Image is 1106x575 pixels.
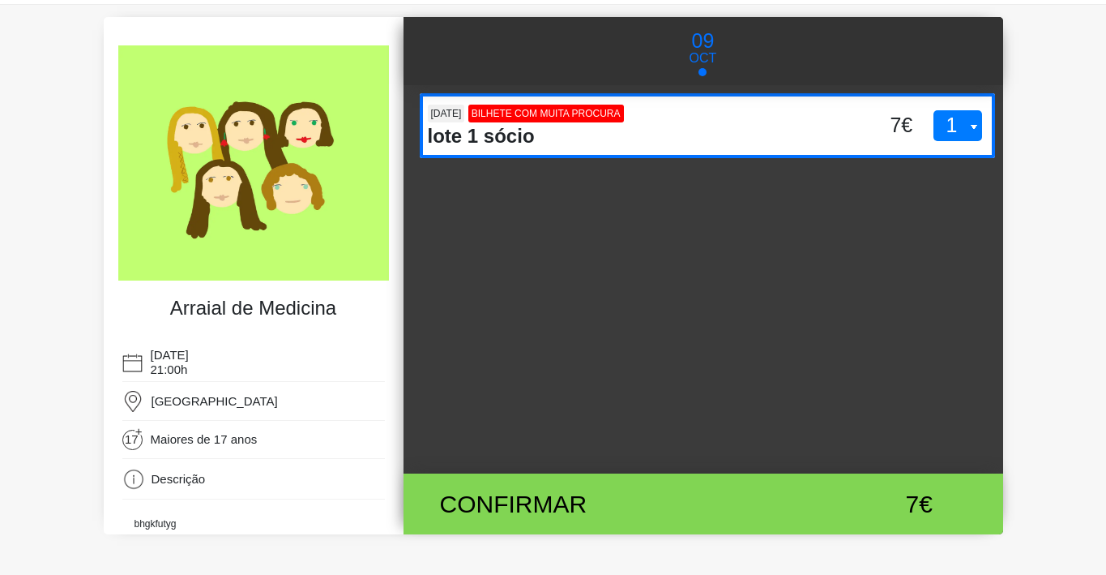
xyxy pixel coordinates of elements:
[126,297,381,320] h4: Arraial de Medicina
[690,26,717,57] p: 09
[428,125,835,148] h4: lote 1 sócio
[933,110,982,141] select: [DATE] BILHETE COM MUITA PROCURA lote 1 sócio 7€
[118,45,389,281] img: 4b8077a1a2704fa4b503b6e10256ba68.webp
[428,105,465,122] span: [DATE]
[673,25,734,77] button: 09 Oct
[152,394,278,408] span: [GEOGRAPHIC_DATA]
[428,486,795,522] div: Confirmar
[468,105,624,122] span: BILHETE COM MUITA PROCURA
[152,472,206,486] span: Descrição
[151,432,258,447] span: Maiores de 17 anos
[135,427,143,436] span: +
[404,474,1003,534] button: Confirmar 7€
[795,486,933,522] div: 7€
[835,110,916,141] div: 7€
[125,432,143,451] span: 17
[151,348,189,376] span: [DATE] 21:00h
[135,518,177,530] span: bhgkfutyg
[690,49,717,68] p: Oct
